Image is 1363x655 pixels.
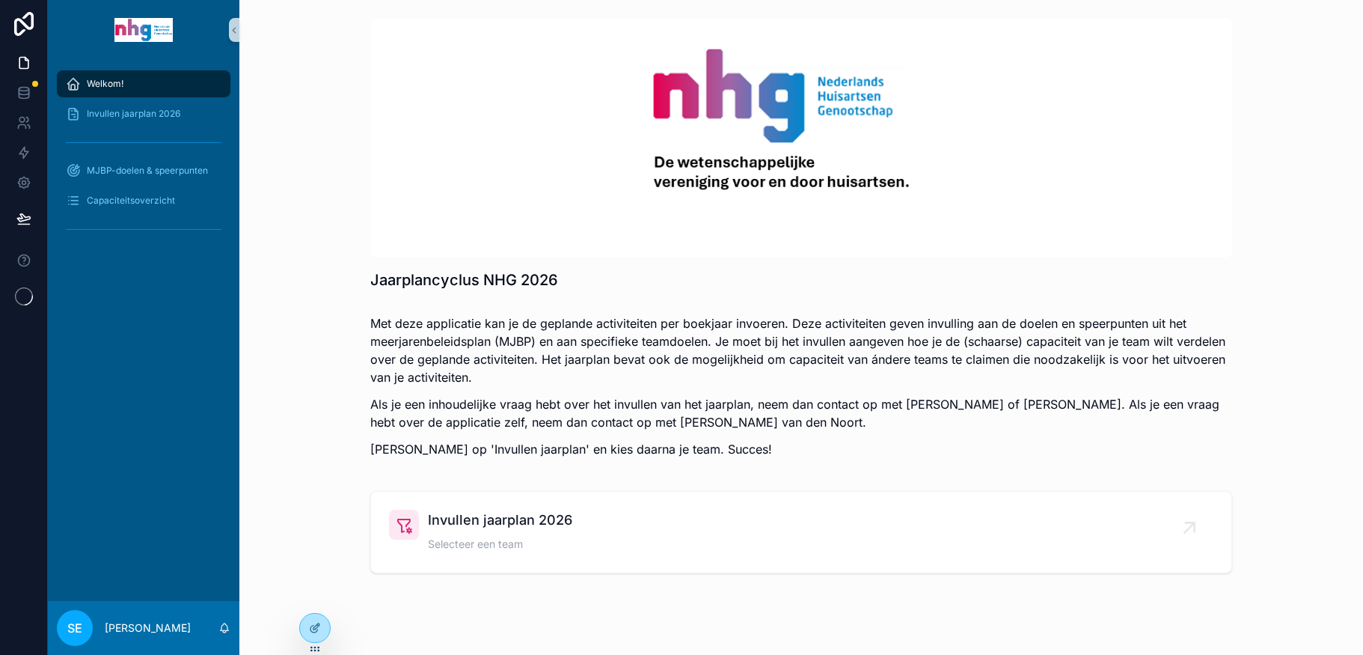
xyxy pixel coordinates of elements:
[57,157,230,184] a: MJBP-doelen & speerpunten
[57,100,230,127] a: Invullen jaarplan 2026
[87,108,180,120] span: Invullen jaarplan 2026
[57,187,230,214] a: Capaciteitsoverzicht
[105,621,191,636] p: [PERSON_NAME]
[370,269,558,290] h1: Jaarplancyclus NHG 2026
[371,492,1231,573] a: Invullen jaarplan 2026Selecteer een team
[370,314,1232,386] p: Met deze applicatie kan je de geplande activiteiten per boekjaar invoeren. Deze activiteiten geve...
[57,70,230,97] a: Welkom!
[48,60,239,261] div: scrollable content
[114,18,173,42] img: App logo
[67,619,82,637] span: SE
[370,440,1232,458] p: [PERSON_NAME] op 'Invullen jaarplan' en kies daarna je team. Succes!
[87,78,123,90] span: Welkom!
[428,510,572,531] span: Invullen jaarplan 2026
[428,537,572,552] span: Selecteer een team
[87,165,208,177] span: MJBP-doelen & speerpunten
[87,195,175,207] span: Capaciteitsoverzicht
[370,395,1232,431] p: Als je een inhoudelijke vraag hebt over het invullen van het jaarplan, neem dan contact op met [P...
